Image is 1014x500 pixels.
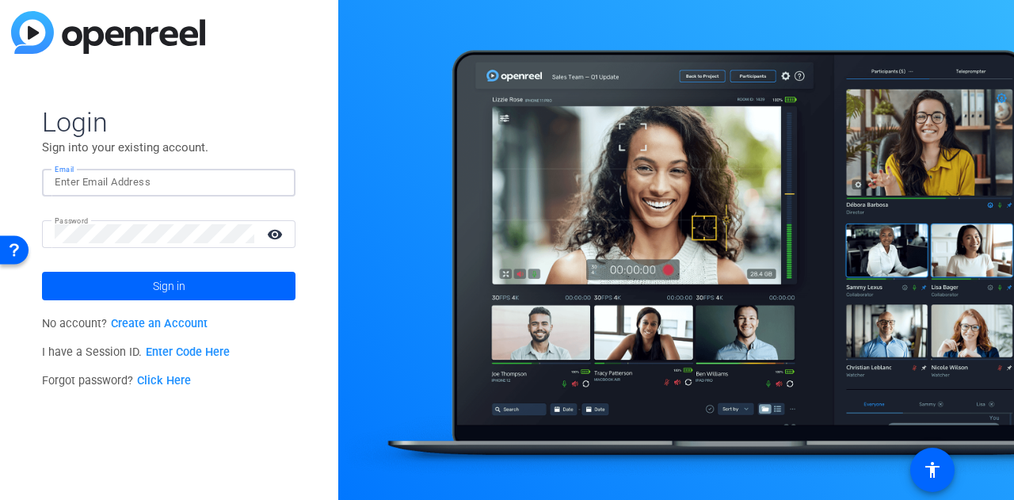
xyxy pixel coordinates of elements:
[153,266,185,306] span: Sign in
[55,173,283,192] input: Enter Email Address
[11,11,205,54] img: blue-gradient.svg
[55,165,74,174] mat-label: Email
[42,345,230,359] span: I have a Session ID.
[42,317,208,330] span: No account?
[42,272,295,300] button: Sign in
[137,374,191,387] a: Click Here
[146,345,230,359] a: Enter Code Here
[111,317,208,330] a: Create an Account
[42,374,191,387] span: Forgot password?
[257,223,295,246] mat-icon: visibility
[42,105,295,139] span: Login
[55,216,89,225] mat-label: Password
[923,460,942,479] mat-icon: accessibility
[42,139,295,156] p: Sign into your existing account.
